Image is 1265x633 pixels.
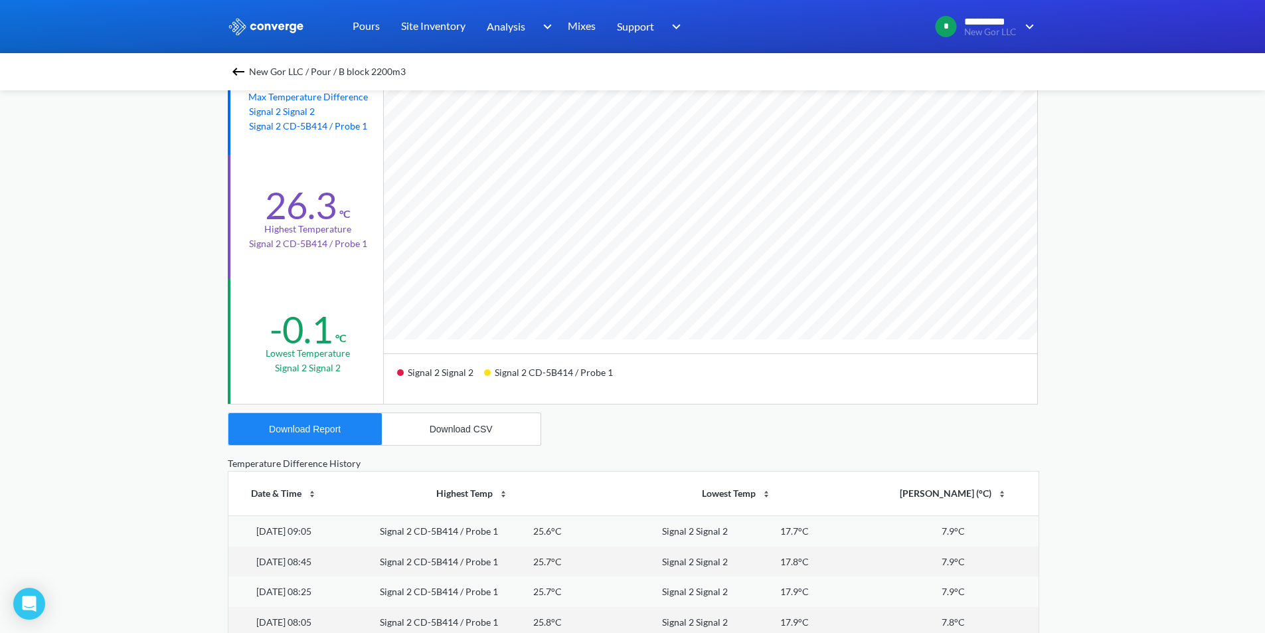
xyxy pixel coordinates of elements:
[228,577,340,607] td: [DATE] 08:25
[270,307,333,352] div: -0.1
[869,472,1038,515] th: [PERSON_NAME] (°C)
[761,489,772,499] img: sort-icon.svg
[780,555,809,569] div: 17.8°C
[964,27,1017,37] span: New Gor LLC
[269,424,341,434] div: Download Report
[533,524,562,539] div: 25.6°C
[1017,19,1038,35] img: downArrow.svg
[230,64,246,80] img: backspace.svg
[780,524,809,539] div: 17.7°C
[340,472,604,515] th: Highest Temp
[380,555,498,569] div: Signal 2 CD-5B414 / Probe 1
[228,547,340,577] td: [DATE] 08:45
[266,346,350,361] div: Lowest temperature
[228,18,305,35] img: logo_ewhite.svg
[780,585,809,599] div: 17.9°C
[533,585,562,599] div: 25.7°C
[869,515,1038,546] td: 7.9°C
[265,183,337,228] div: 26.3
[380,615,498,630] div: Signal 2 CD-5B414 / Probe 1
[487,18,525,35] span: Analysis
[997,489,1007,499] img: sort-icon.svg
[264,222,351,236] div: Highest temperature
[498,489,509,499] img: sort-icon.svg
[533,555,562,569] div: 25.7°C
[662,555,728,569] div: Signal 2 Signal 2
[533,615,562,630] div: 25.8°C
[534,19,555,35] img: downArrow.svg
[248,90,368,104] div: Max temperature difference
[780,615,809,630] div: 17.9°C
[228,515,340,546] td: [DATE] 09:05
[430,424,493,434] div: Download CSV
[249,236,367,251] p: Signal 2 CD-5B414 / Probe 1
[228,456,1038,471] div: Temperature Difference History
[380,585,498,599] div: Signal 2 CD-5B414 / Probe 1
[662,585,728,599] div: Signal 2 Signal 2
[249,62,406,81] span: New Gor LLC / Pour / B block 2200m3
[307,489,317,499] img: sort-icon.svg
[484,362,624,393] div: Signal 2 CD-5B414 / Probe 1
[662,524,728,539] div: Signal 2 Signal 2
[617,18,654,35] span: Support
[228,472,340,515] th: Date & Time
[604,472,869,515] th: Lowest Temp
[663,19,685,35] img: downArrow.svg
[397,362,484,393] div: Signal 2 Signal 2
[380,524,498,539] div: Signal 2 CD-5B414 / Probe 1
[662,615,728,630] div: Signal 2 Signal 2
[382,413,541,445] button: Download CSV
[249,104,367,119] p: Signal 2 Signal 2
[228,413,382,445] button: Download Report
[13,588,45,620] div: Open Intercom Messenger
[275,361,341,375] p: Signal 2 Signal 2
[869,547,1038,577] td: 7.9°C
[869,577,1038,607] td: 7.9°C
[249,119,367,134] p: Signal 2 CD-5B414 / Probe 1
